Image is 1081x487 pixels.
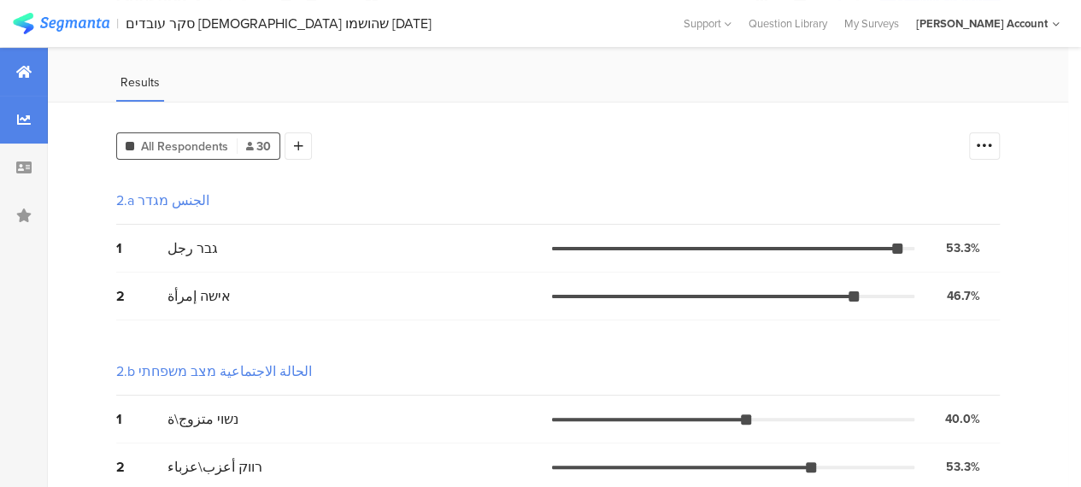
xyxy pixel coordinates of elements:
[916,15,1048,32] div: [PERSON_NAME] Account
[945,410,980,428] div: 40.0%
[946,239,980,257] div: 53.3%
[116,286,167,306] div: 2
[116,14,119,33] div: |
[167,238,218,258] span: גבר رجل
[116,361,312,381] div: 2.b الحالة الاجتماعية מצב משפחתי
[141,138,228,155] span: All Respondents
[116,457,167,477] div: 2
[947,287,980,305] div: 46.7%
[116,191,209,210] div: 2.a الجنس מגדר
[120,73,160,91] span: Results
[13,13,109,34] img: segmanta logo
[946,458,980,476] div: 53.3%
[167,457,262,477] span: רווק أعزب\عزباء
[684,10,731,37] div: Support
[116,409,167,429] div: 1
[126,15,432,32] div: סקר עובדים [DEMOGRAPHIC_DATA] שהושמו [DATE]
[246,138,271,155] span: 30
[167,409,238,429] span: נשוי متزوج\ة
[740,15,836,32] a: Question Library
[116,238,167,258] div: 1
[836,15,908,32] a: My Surveys
[167,286,231,306] span: אישה إمرأة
